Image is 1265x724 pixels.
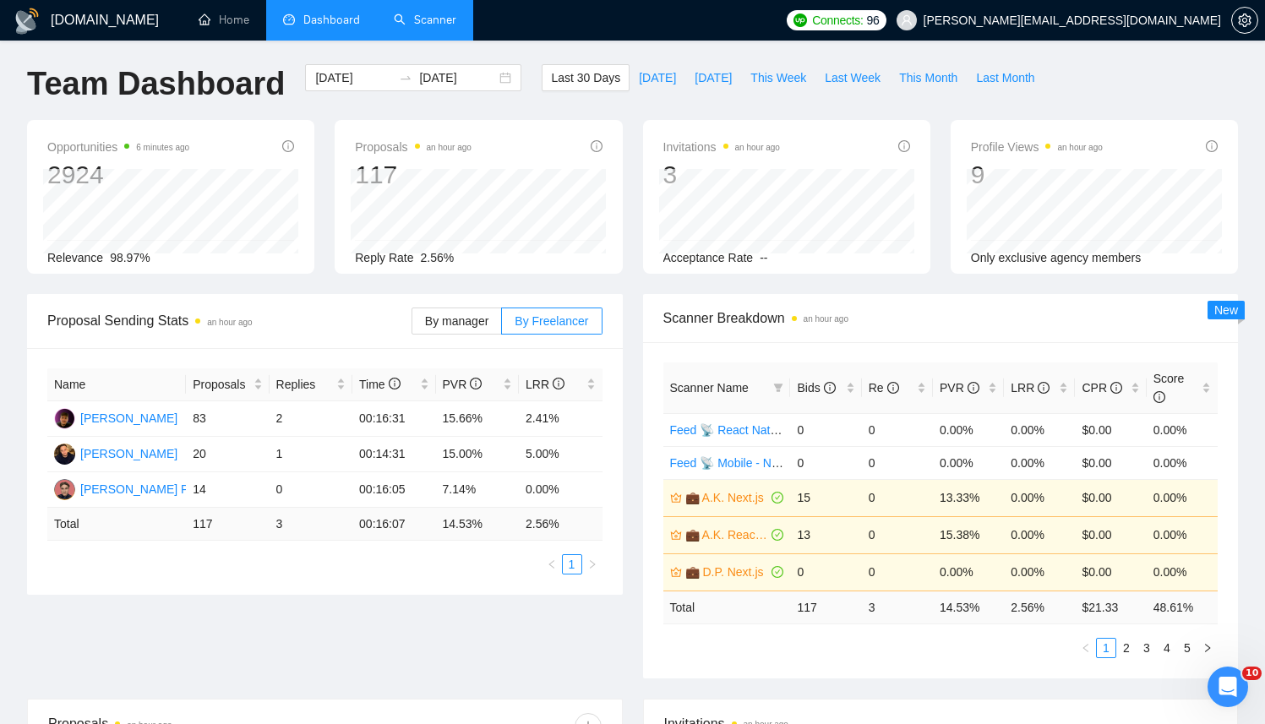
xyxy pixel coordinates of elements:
span: info-circle [824,382,836,394]
td: 00:14:31 [352,437,435,472]
span: info-circle [591,140,603,152]
span: CPR [1082,381,1121,395]
span: By manager [425,314,488,328]
a: DP[PERSON_NAME] Poberezhnyi [54,482,247,495]
td: 0 [862,413,933,446]
td: 15 [790,479,861,516]
th: Replies [270,368,352,401]
td: 00:16:31 [352,401,435,437]
span: info-circle [1206,140,1218,152]
td: 20 [186,437,269,472]
td: 0 [270,472,352,508]
input: Start date [315,68,392,87]
span: info-circle [389,378,401,389]
span: Last 30 Days [551,68,620,87]
a: Feed 📡 Mobile - No Tech [670,456,806,470]
button: setting [1231,7,1258,34]
td: 0.00% [1004,479,1075,516]
td: 0 [862,479,933,516]
td: $0.00 [1075,479,1146,516]
td: 13.33% [933,479,1004,516]
td: $0.00 [1075,553,1146,591]
span: [DATE] [639,68,676,87]
a: KB[PERSON_NAME] [54,446,177,460]
button: Last Month [967,64,1044,91]
li: Previous Page [542,554,562,574]
iframe: Intercom live chat [1208,667,1248,707]
h1: Team Dashboard [27,64,285,104]
span: [DATE] [695,68,732,87]
span: info-circle [1153,391,1165,403]
td: Total [47,508,186,541]
span: swap-right [399,71,412,84]
td: 1 [270,437,352,472]
span: crown [670,566,682,578]
a: 1 [1097,639,1115,657]
td: 0 [862,553,933,591]
td: 0.00% [933,553,1004,591]
img: AK [54,408,75,429]
span: right [587,559,597,569]
span: LRR [526,378,564,391]
span: Invitations [663,137,780,157]
td: 0.00% [933,446,1004,479]
button: [DATE] [630,64,685,91]
button: left [542,554,562,574]
span: Bids [797,381,835,395]
a: searchScanner [394,13,456,27]
span: LRR [1011,381,1050,395]
span: Replies [276,375,333,394]
td: 0 [790,413,861,446]
div: 2924 [47,159,189,191]
span: setting [1232,14,1257,27]
div: [PERSON_NAME] [80,444,177,463]
span: Proposals [193,375,249,394]
th: Proposals [186,368,269,401]
div: 3 [663,159,780,191]
span: to [399,71,412,84]
span: Score [1153,372,1185,404]
a: 💼 A.K. Next.js [685,488,769,507]
span: check-circle [772,566,783,578]
span: dashboard [283,14,295,25]
span: filter [770,375,787,400]
td: 14 [186,472,269,508]
td: 0.00% [1147,553,1218,591]
span: info-circle [1038,382,1050,394]
li: 2 [1116,638,1137,658]
td: 00:16:05 [352,472,435,508]
a: 💼 D.P. Next.js [685,563,769,581]
a: 4 [1158,639,1176,657]
span: Time [359,378,400,391]
a: 💼 A.K. React.js [685,525,769,544]
td: 0.00% [1004,413,1075,446]
span: info-circle [470,378,482,389]
span: PVR [940,381,979,395]
span: Relevance [47,251,103,264]
li: Next Page [1197,638,1218,658]
span: 10 [1242,667,1262,680]
time: 6 minutes ago [136,143,189,152]
time: an hour ago [207,318,252,327]
span: crown [670,529,682,541]
td: 15.66% [436,401,519,437]
span: 98.97% [110,251,150,264]
span: Scanner Breakdown [663,308,1219,329]
td: 7.14% [436,472,519,508]
span: info-circle [887,382,899,394]
td: 0 [790,446,861,479]
span: Proposal Sending Stats [47,310,412,331]
li: 4 [1157,638,1177,658]
img: KB [54,444,75,465]
span: Scanner Name [670,381,749,395]
div: 9 [971,159,1103,191]
td: 2 [270,401,352,437]
span: Opportunities [47,137,189,157]
span: PVR [443,378,483,391]
button: This Month [890,64,967,91]
span: -- [760,251,767,264]
span: Dashboard [303,13,360,27]
a: homeHome [199,13,249,27]
span: Profile Views [971,137,1103,157]
span: This Month [899,68,957,87]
